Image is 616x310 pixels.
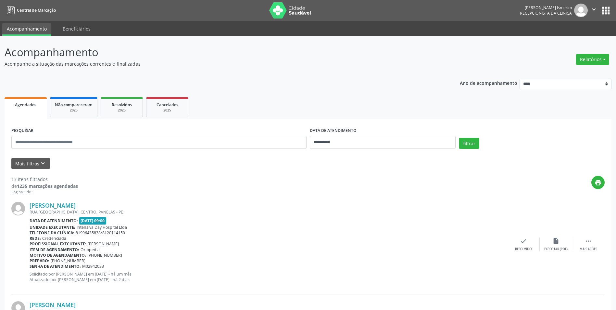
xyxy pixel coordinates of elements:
b: Preparo: [30,258,49,264]
button: print [591,176,605,189]
span: Central de Marcação [17,7,56,13]
div: RUA [GEOGRAPHIC_DATA], CENTRO, PANELAS - PE [30,209,507,215]
strong: 1235 marcações agendadas [17,183,78,189]
div: de [11,183,78,189]
b: Telefone da clínica: [30,230,74,236]
div: Resolvido [515,247,532,252]
button: Mais filtroskeyboard_arrow_down [11,158,50,169]
button: Relatórios [576,54,609,65]
p: Acompanhe a situação das marcações correntes e finalizadas [5,60,429,67]
span: [PERSON_NAME] [88,241,119,247]
span: Resolvidos [112,102,132,108]
span: Cancelados [157,102,178,108]
img: img [11,202,25,215]
i: check [520,238,527,245]
i: insert_drive_file [552,238,559,245]
div: 13 itens filtrados [11,176,78,183]
span: 81996435838/8120114150 [76,230,125,236]
i:  [585,238,592,245]
button: Filtrar [459,138,479,149]
p: Solicitado por [PERSON_NAME] em [DATE] - há um mês Atualizado por [PERSON_NAME] em [DATE] - há 2 ... [30,271,507,282]
b: Profissional executante: [30,241,86,247]
i: keyboard_arrow_down [39,160,46,167]
span: Intensiva Day Hospital Ltda [77,225,127,230]
button:  [588,4,600,17]
div: Mais ações [580,247,597,252]
span: Agendados [15,102,36,108]
p: Ano de acompanhamento [460,79,517,87]
span: Recepcionista da clínica [520,10,572,16]
a: [PERSON_NAME] [30,202,76,209]
b: Motivo de agendamento: [30,252,86,258]
a: Acompanhamento [2,23,51,36]
a: Beneficiários [58,23,95,34]
span: Credenciada [42,236,66,241]
p: Acompanhamento [5,44,429,60]
div: [PERSON_NAME] Ismerim [520,5,572,10]
span: Não compareceram [55,102,93,108]
div: Página 1 de 1 [11,189,78,195]
div: 2025 [106,108,138,113]
b: Rede: [30,236,41,241]
img: img [574,4,588,17]
span: [PHONE_NUMBER] [87,252,122,258]
button: apps [600,5,611,16]
a: Central de Marcação [5,5,56,16]
div: 2025 [151,108,183,113]
b: Senha de atendimento: [30,264,81,269]
div: 2025 [55,108,93,113]
label: PESQUISAR [11,126,33,136]
b: Item de agendamento: [30,247,79,252]
span: [PHONE_NUMBER] [51,258,85,264]
i: print [595,179,602,186]
a: [PERSON_NAME] [30,301,76,308]
i:  [590,6,597,13]
b: Data de atendimento: [30,218,78,224]
b: Unidade executante: [30,225,75,230]
span: M02942033 [82,264,104,269]
label: DATA DE ATENDIMENTO [310,126,357,136]
span: [DATE] 09:00 [79,217,107,225]
span: Ortopedia [81,247,100,252]
div: Exportar (PDF) [544,247,568,252]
